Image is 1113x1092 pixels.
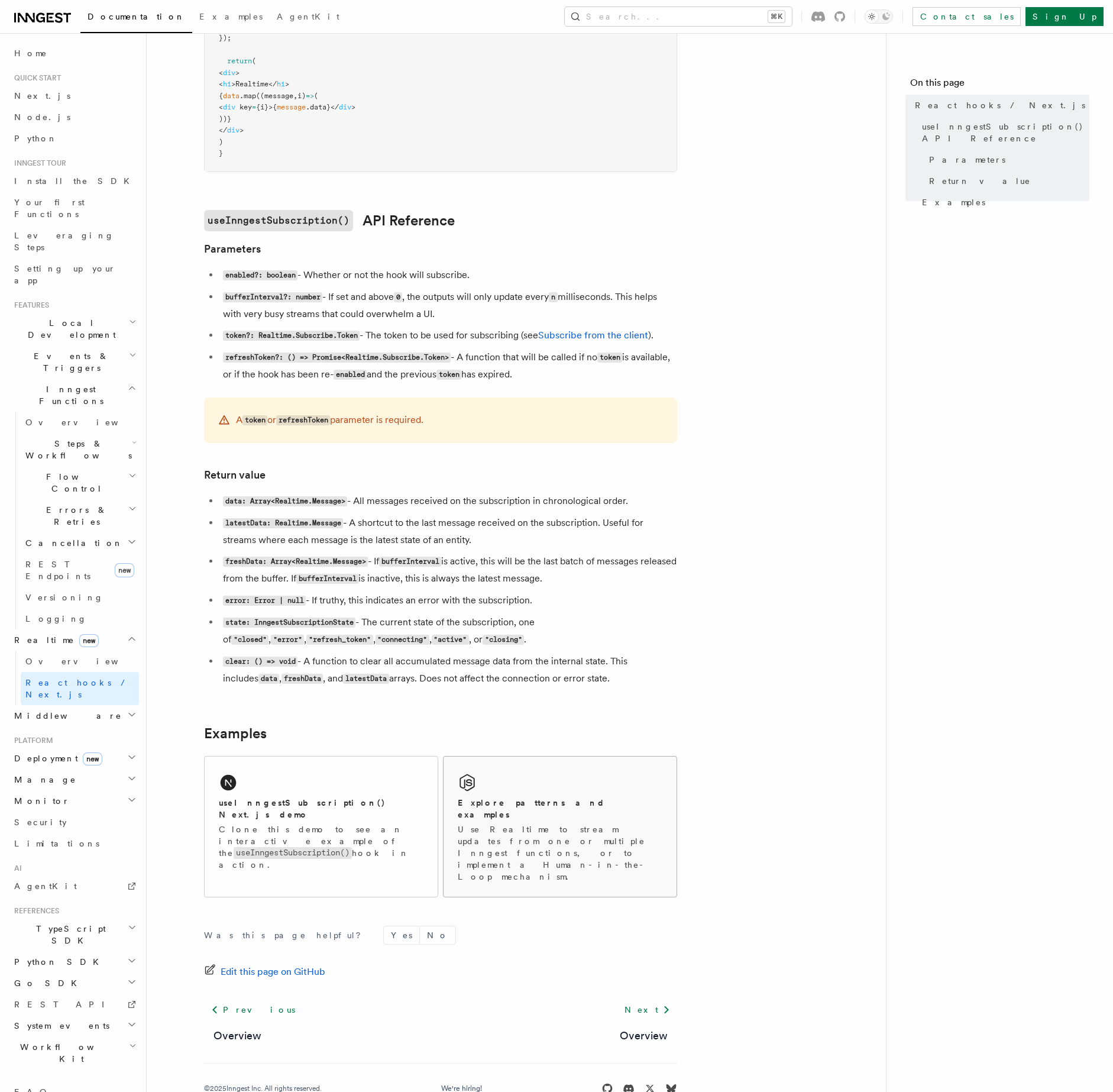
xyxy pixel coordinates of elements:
[14,839,99,848] span: Limitations
[285,80,289,88] span: >
[9,106,139,128] a: Node.js
[9,833,139,854] a: Limitations
[924,170,1089,192] a: Return value
[917,192,1089,213] a: Examples
[277,80,285,88] span: h1
[9,956,106,968] span: Python SDK
[351,103,355,111] span: >
[21,499,139,532] button: Errors & Retries
[25,593,103,602] span: Versioning
[277,12,339,21] span: AgentKit
[334,370,367,380] code: enabled
[9,159,66,168] span: Inngest tour
[538,329,648,341] a: Subscribe from the client
[223,80,231,88] span: h1
[21,504,128,528] span: Errors & Retries
[913,7,1021,26] a: Contact sales
[219,823,423,871] p: Clone this demo to see an interactive example of the hook in action.
[14,881,77,891] span: AgentKit
[21,412,139,433] a: Overview
[223,331,360,341] code: token?: Realtime.Subscribe.Token
[922,121,1089,144] span: useInngestSubscription() API Reference
[199,12,263,21] span: Examples
[204,725,267,742] a: Examples
[9,43,139,64] a: Home
[223,657,297,667] code: clear: () => void
[21,554,139,587] a: REST Endpointsnew
[219,126,227,134] span: </
[9,258,139,291] a: Setting up your app
[910,76,1089,95] h4: On this page
[223,69,235,77] span: div
[9,412,139,629] div: Inngest Functions
[9,951,139,973] button: Python SDK
[219,349,677,383] li: - A function that will be called if no is available, or if the hook has been re- and the previous...
[221,964,325,980] span: Edit this page on GitHub
[9,383,128,407] span: Inngest Functions
[14,134,57,143] span: Python
[21,651,139,672] a: Overview
[483,635,524,645] code: "closing"
[219,797,423,820] h2: useInngestSubscription() Next.js demo
[9,1015,139,1036] button: System events
[549,292,557,302] code: n
[25,678,130,699] span: React hooks / Next.js
[929,154,1005,166] span: Parameters
[235,69,240,77] span: >
[204,999,302,1020] a: Previous
[25,560,90,581] span: REST Endpoints
[314,92,318,100] span: (
[9,1020,109,1032] span: System events
[21,532,139,554] button: Cancellation
[384,926,419,944] button: Yes
[14,176,137,186] span: Install the SDK
[242,415,267,425] code: token
[9,128,139,149] a: Python
[258,674,279,684] code: data
[21,672,139,705] a: React hooks / Next.js
[80,4,192,33] a: Documentation
[204,756,438,897] a: useInngestSubscription() Next.js demoClone this demo to see an interactive example of theuseInnge...
[231,635,268,645] code: "closed"
[231,80,277,88] span: >Realtime</
[204,210,455,231] a: useInngestSubscription()API Reference
[458,823,662,883] p: Use Realtime to stream updates from one or multiple Inngest functions, or to implement a Human-in...
[420,926,455,944] button: No
[213,1028,261,1044] a: Overview
[565,7,792,26] button: Search...⌘K
[14,818,67,827] span: Security
[14,47,47,59] span: Home
[219,149,223,157] span: }
[9,812,139,833] a: Security
[219,92,223,100] span: {
[236,412,423,429] p: A or parameter is required.
[204,964,325,980] a: Edit this page on GitHub
[240,103,252,111] span: key
[219,289,677,322] li: - If set and above , the outputs will only update every milliseconds. This helps with very busy s...
[21,587,139,608] a: Versioning
[9,170,139,192] a: Install the SDK
[432,635,469,645] code: "active"
[21,537,123,549] span: Cancellation
[14,1000,115,1009] span: REST API
[376,635,429,645] code: "connecting"
[223,618,355,628] code: state: InngestSubscriptionState
[219,653,677,687] li: - A function to clear all accumulated message data from the internal state. This includes , , and...
[223,557,368,567] code: freshData: Array<Realtime.Message>
[9,864,22,873] span: AI
[277,103,306,111] span: message
[9,748,139,769] button: Deploymentnew
[394,292,402,302] code: 0
[9,192,139,225] a: Your first Functions
[339,103,351,111] span: div
[79,634,99,647] span: new
[9,736,53,745] span: Platform
[1025,7,1104,26] a: Sign Up
[9,875,139,897] a: AgentKit
[204,241,261,257] a: Parameters
[436,370,461,380] code: token
[910,95,1089,116] a: React hooks / Next.js
[865,9,893,24] button: Toggle dark mode
[443,756,677,897] a: Explore patterns and examplesUse Realtime to stream updates from one or multiple Inngest function...
[256,103,277,111] span: {i}>{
